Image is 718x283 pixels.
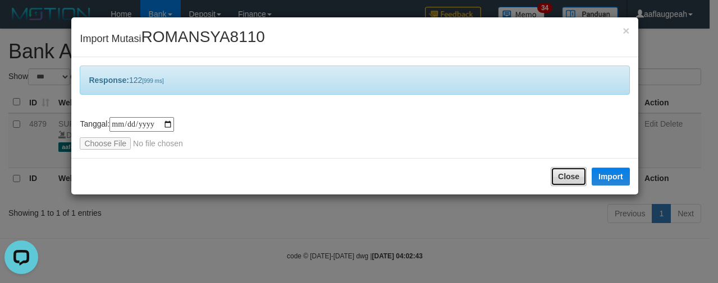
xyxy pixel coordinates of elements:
[80,66,629,95] div: 122
[4,4,38,38] button: Open LiveChat chat widget
[623,25,629,36] button: Close
[623,24,629,37] span: ×
[80,33,265,44] span: Import Mutasi
[142,78,163,84] span: [999 ms]
[80,117,629,150] div: Tanggal:
[551,167,587,186] button: Close
[89,76,129,85] b: Response:
[141,28,264,45] span: ROMANSYA8110
[592,168,630,185] button: Import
